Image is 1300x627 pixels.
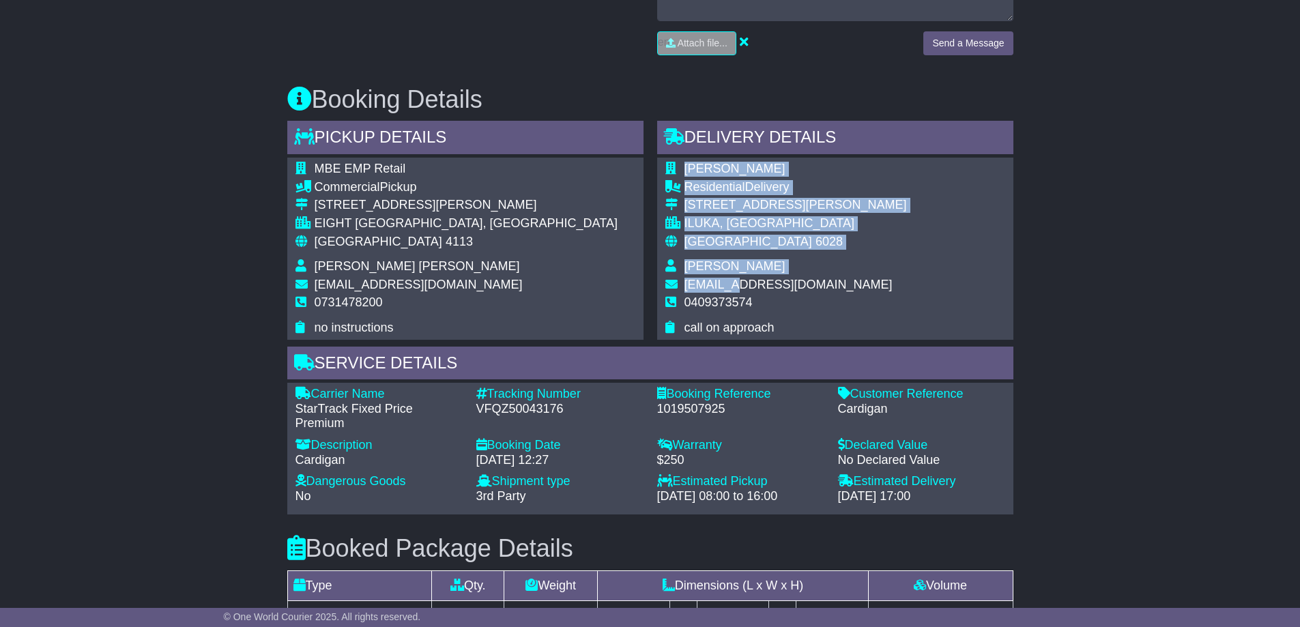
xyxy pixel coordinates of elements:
[315,321,394,334] span: no instructions
[476,474,644,489] div: Shipment type
[838,474,1005,489] div: Estimated Delivery
[287,121,644,158] div: Pickup Details
[504,571,598,601] td: Weight
[923,31,1013,55] button: Send a Message
[684,216,907,231] div: ILUKA, [GEOGRAPHIC_DATA]
[684,295,753,309] span: 0409373574
[476,402,644,417] div: VFQZ50043176
[838,453,1005,468] div: No Declared Value
[295,402,463,431] div: StarTrack Fixed Price Premium
[684,180,745,194] span: Residential
[657,121,1013,158] div: Delivery Details
[684,162,785,175] span: [PERSON_NAME]
[476,453,644,468] div: [DATE] 12:27
[315,216,618,231] div: EIGHT [GEOGRAPHIC_DATA], [GEOGRAPHIC_DATA]
[287,347,1013,383] div: Service Details
[657,387,824,402] div: Booking Reference
[476,438,644,453] div: Booking Date
[315,180,618,195] div: Pickup
[598,571,868,601] td: Dimensions (L x W x H)
[287,535,1013,562] h3: Booked Package Details
[295,474,463,489] div: Dangerous Goods
[315,278,523,291] span: [EMAIL_ADDRESS][DOMAIN_NAME]
[657,402,824,417] div: 1019507925
[295,387,463,402] div: Carrier Name
[287,86,1013,113] h3: Booking Details
[838,402,1005,417] div: Cardigan
[657,438,824,453] div: Warranty
[315,198,618,213] div: [STREET_ADDRESS][PERSON_NAME]
[838,489,1005,504] div: [DATE] 17:00
[815,235,843,248] span: 6028
[315,162,406,175] span: MBE EMP Retail
[684,321,775,334] span: call on approach
[684,259,785,273] span: [PERSON_NAME]
[868,571,1013,601] td: Volume
[958,607,964,617] sup: 3
[657,453,824,468] div: $250
[657,489,824,504] div: [DATE] 08:00 to 16:00
[684,198,907,213] div: [STREET_ADDRESS][PERSON_NAME]
[224,611,421,622] span: © One World Courier 2025. All rights reserved.
[838,438,1005,453] div: Declared Value
[315,259,520,273] span: [PERSON_NAME] [PERSON_NAME]
[446,235,473,248] span: 4113
[315,235,442,248] span: [GEOGRAPHIC_DATA]
[684,278,893,291] span: [EMAIL_ADDRESS][DOMAIN_NAME]
[838,387,1005,402] div: Customer Reference
[476,387,644,402] div: Tracking Number
[295,453,463,468] div: Cardigan
[684,180,907,195] div: Delivery
[657,474,824,489] div: Estimated Pickup
[684,235,812,248] span: [GEOGRAPHIC_DATA]
[295,438,463,453] div: Description
[295,489,311,503] span: No
[432,571,504,601] td: Qty.
[287,571,432,601] td: Type
[315,295,383,309] span: 0731478200
[476,489,526,503] span: 3rd Party
[315,180,380,194] span: Commercial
